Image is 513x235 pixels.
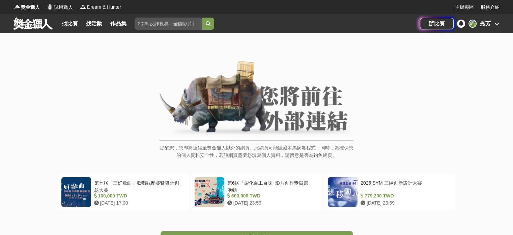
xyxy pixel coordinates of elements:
img: Logo [47,3,53,10]
img: Logo [80,3,86,10]
span: 獎金獵人 [21,4,40,11]
a: 找活動 [83,19,105,28]
a: 第七屆「三好歌曲」歌唱觀摩賽暨舞蹈創意大賽 100,000 TWD [DATE] 17:00 [58,173,189,211]
div: 2025 SYM 三陽創新設計大賽 [361,180,449,192]
a: 作品集 [108,19,129,28]
a: 2025 SYM 三陽創新設計大賽 779,200 TWD [DATE] 23:59 [324,173,455,211]
span: 試用獵人 [54,4,73,11]
span: Dream & Hunter [87,4,121,11]
a: 找比賽 [59,19,81,28]
p: 提醒您，您即將連結至獎金獵人以外的網頁。此網頁可能隱藏木馬病毒程式；同時，為確保您的個人資料安全性，若該網頁需要您填寫個人資料，請留意是否為釣魚網頁。 [160,144,353,166]
a: LogoDream & Hunter [80,4,121,11]
a: 辦比賽 [420,18,454,29]
img: External Link Banner [160,61,353,137]
div: 779,200 TWD [361,192,449,199]
img: Avatar [469,20,476,27]
div: 第6屆「彰化百工百味~影片創作獎徵選」活動 [227,180,316,192]
div: 第七屆「三好歌曲」歌唱觀摩賽暨舞蹈創意大賽 [94,180,183,192]
div: [DATE] 17:00 [94,199,183,207]
a: 服務介紹 [481,4,500,11]
div: 秀芳 [480,20,491,28]
a: 第6屆「彰化百工百味~影片創作獎徵選」活動 600,000 TWD [DATE] 23:59 [191,173,322,211]
img: Logo [13,3,20,10]
a: Logo試用獵人 [47,4,73,11]
a: 主辦專區 [455,4,474,11]
div: [DATE] 23:59 [361,199,449,207]
input: 2025 反詐視界—全國影片競賽 [135,18,202,30]
div: 100,000 TWD [94,192,183,199]
div: [DATE] 23:59 [227,199,316,207]
a: Logo獎金獵人 [13,4,40,11]
div: 600,000 TWD [227,192,316,199]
